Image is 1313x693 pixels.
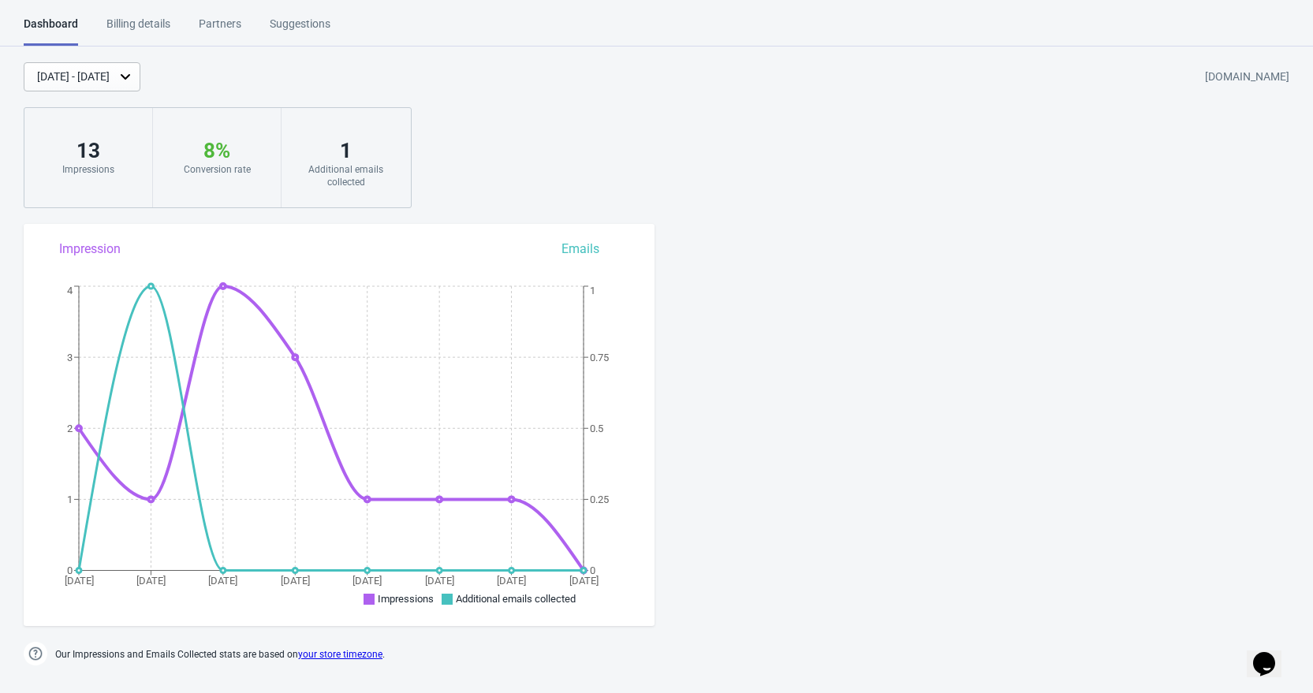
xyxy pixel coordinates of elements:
tspan: [DATE] [208,575,237,587]
tspan: 0.75 [590,352,609,363]
div: Suggestions [270,16,330,43]
tspan: 2 [67,423,73,434]
div: Dashboard [24,16,78,46]
tspan: 4 [67,285,73,296]
div: 13 [40,138,136,163]
div: Billing details [106,16,170,43]
div: Additional emails collected [297,163,394,188]
tspan: [DATE] [281,575,310,587]
div: Conversion rate [169,163,265,176]
tspan: 3 [67,352,73,363]
div: 1 [297,138,394,163]
div: [DATE] - [DATE] [37,69,110,85]
tspan: [DATE] [65,575,94,587]
span: Our Impressions and Emails Collected stats are based on . [55,642,385,668]
tspan: 0.5 [590,423,603,434]
div: [DOMAIN_NAME] [1205,63,1289,91]
tspan: [DATE] [569,575,599,587]
tspan: [DATE] [497,575,526,587]
tspan: 1 [67,494,73,505]
div: Impressions [40,163,136,176]
tspan: [DATE] [136,575,166,587]
div: Partners [199,16,241,43]
img: help.png [24,642,47,665]
tspan: 1 [590,285,595,296]
tspan: 0 [67,564,73,576]
div: 8 % [169,138,265,163]
tspan: [DATE] [425,575,454,587]
tspan: 0 [590,564,595,576]
span: Impressions [378,593,434,605]
tspan: [DATE] [352,575,382,587]
a: your store timezone [298,649,382,660]
tspan: 0.25 [590,494,609,505]
span: Additional emails collected [456,593,576,605]
iframe: chat widget [1247,630,1297,677]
